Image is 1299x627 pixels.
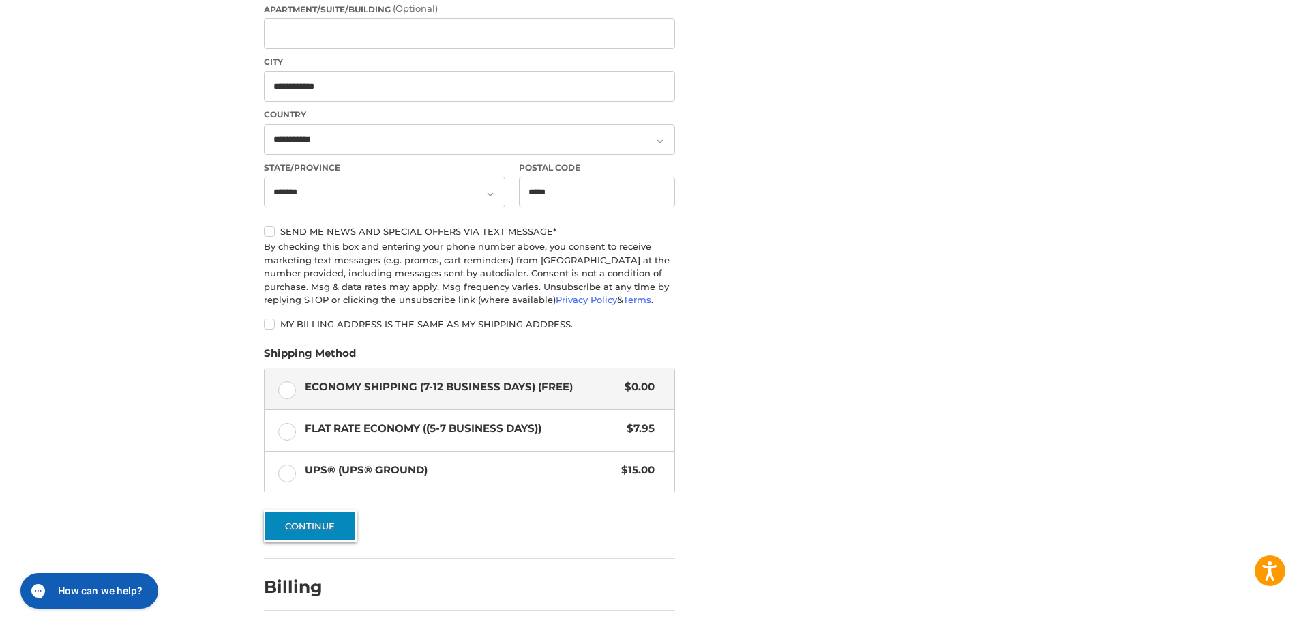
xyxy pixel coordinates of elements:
span: Flat Rate Economy ((5-7 Business Days)) [305,421,621,437]
label: Send me news and special offers via text message* [264,226,675,237]
a: Terms [623,294,651,305]
span: $7.95 [620,421,655,437]
label: Postal Code [519,162,676,174]
label: My billing address is the same as my shipping address. [264,319,675,330]
iframe: Gorgias live chat messenger [14,568,162,613]
a: Privacy Policy [556,294,617,305]
legend: Shipping Method [264,346,356,368]
label: Country [264,108,675,121]
button: Continue [264,510,357,542]
span: $0.00 [618,379,655,395]
label: Apartment/Suite/Building [264,2,675,16]
div: By checking this box and entering your phone number above, you consent to receive marketing text ... [264,240,675,307]
label: State/Province [264,162,505,174]
small: (Optional) [393,3,438,14]
iframe: Google Customer Reviews [1186,590,1299,627]
span: Economy Shipping (7-12 Business Days) (Free) [305,379,618,395]
span: $15.00 [614,463,655,478]
label: City [264,56,675,68]
h2: Billing [264,577,344,598]
span: UPS® (UPS® Ground) [305,463,615,478]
